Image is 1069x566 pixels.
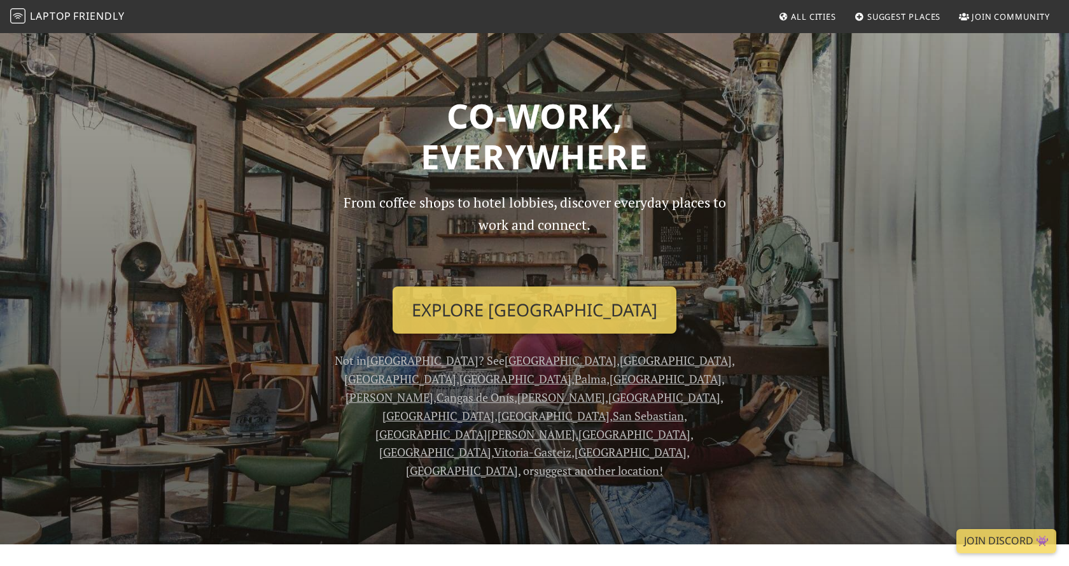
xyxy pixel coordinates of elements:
[375,427,575,442] a: [GEOGRAPHIC_DATA][PERSON_NAME]
[344,371,456,386] a: [GEOGRAPHIC_DATA]
[437,390,514,405] a: Cangas de Onís
[972,11,1050,22] span: Join Community
[406,463,518,478] a: [GEOGRAPHIC_DATA]
[73,9,124,23] span: Friendly
[608,390,720,405] a: [GEOGRAPHIC_DATA]
[10,8,25,24] img: LaptopFriendly
[849,5,946,28] a: Suggest Places
[459,371,571,386] a: [GEOGRAPHIC_DATA]
[956,529,1056,553] a: Join Discord 👾
[498,408,610,423] a: [GEOGRAPHIC_DATA]
[867,11,941,22] span: Suggest Places
[367,353,479,368] a: [GEOGRAPHIC_DATA]
[122,96,947,176] h1: Co-work, Everywhere
[505,353,617,368] a: [GEOGRAPHIC_DATA]
[10,6,125,28] a: LaptopFriendly LaptopFriendly
[494,444,571,460] a: Vitoria-Gasteiz
[575,444,687,460] a: [GEOGRAPHIC_DATA]
[613,408,684,423] a: San Sebastian
[30,9,71,23] span: Laptop
[379,444,491,460] a: [GEOGRAPHIC_DATA]
[791,11,836,22] span: All Cities
[578,427,690,442] a: [GEOGRAPHIC_DATA]
[610,371,722,386] a: [GEOGRAPHIC_DATA]
[517,390,605,405] a: [PERSON_NAME]
[332,192,737,276] p: From coffee shops to hotel lobbies, discover everyday places to work and connect.
[534,463,663,478] a: suggest another location!
[335,353,735,478] span: Not in ? See , , , , , , , , , , , , , , , , , , , or
[382,408,494,423] a: [GEOGRAPHIC_DATA]
[773,5,841,28] a: All Cities
[346,390,433,405] a: [PERSON_NAME]
[954,5,1055,28] a: Join Community
[575,371,606,386] a: Palma
[620,353,732,368] a: [GEOGRAPHIC_DATA]
[393,287,676,334] a: Explore [GEOGRAPHIC_DATA]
